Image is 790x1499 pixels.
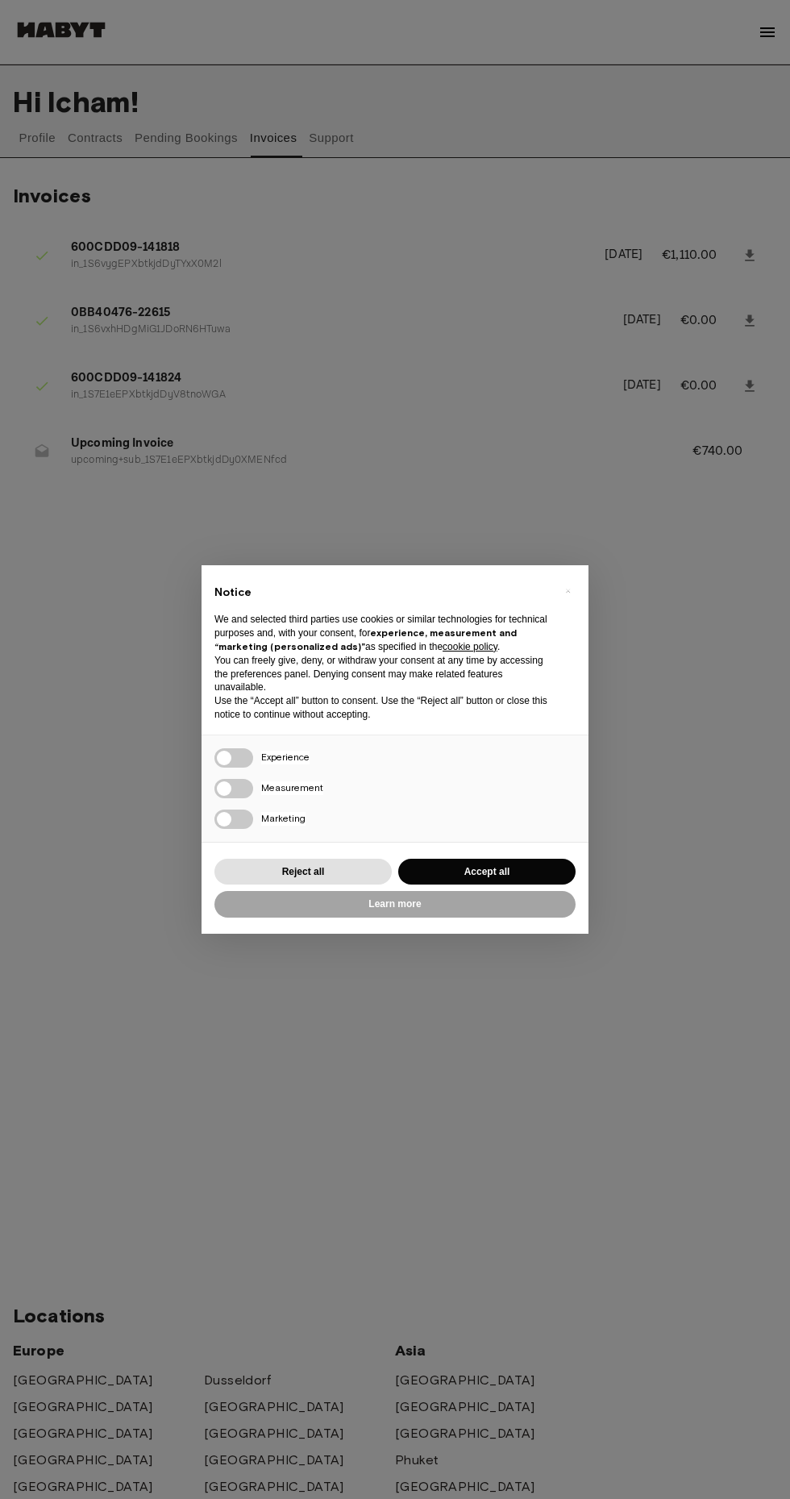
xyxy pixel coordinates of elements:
[443,641,497,652] a: cookie policy
[398,859,576,885] button: Accept all
[214,627,517,652] strong: experience, measurement and “marketing (personalized ads)”
[261,751,310,764] span: Experience
[214,694,550,722] p: Use the “Accept all” button to consent. Use the “Reject all” button or close this notice to conti...
[261,812,306,826] span: Marketing
[555,578,580,604] button: Close this notice
[565,581,571,601] span: ×
[214,891,576,918] button: Learn more
[261,781,323,795] span: Measurement
[214,613,550,653] p: We and selected third parties use cookies or similar technologies for technical purposes and, wit...
[214,859,392,885] button: Reject all
[214,654,550,694] p: You can freely give, deny, or withdraw your consent at any time by accessing the preferences pane...
[214,585,550,601] h2: Notice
